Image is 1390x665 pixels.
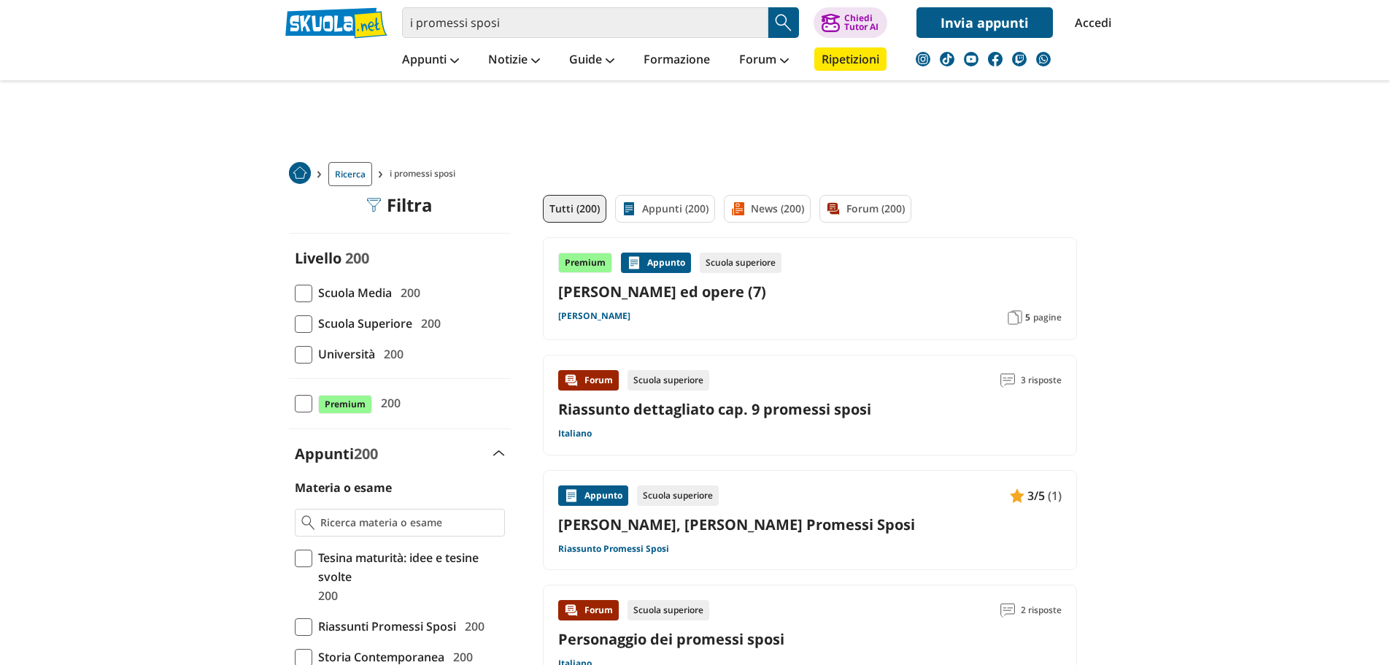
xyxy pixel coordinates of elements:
a: Home [289,162,311,186]
span: (1) [1048,486,1062,505]
span: 200 [415,314,441,333]
a: [PERSON_NAME] [558,310,630,322]
a: Tutti (200) [543,195,606,223]
div: Premium [558,253,612,273]
div: Scuola superiore [637,485,719,506]
span: Tesina maturità: idee e tesine svolte [312,548,505,586]
span: Scuola Superiore [312,314,412,333]
span: 3 risposte [1021,370,1062,391]
a: Accedi [1075,7,1105,38]
img: Appunti contenuto [564,488,579,503]
img: Pagine [1008,310,1022,325]
a: Appunti (200) [615,195,715,223]
div: Forum [558,600,619,620]
a: News (200) [724,195,811,223]
span: 200 [345,248,369,268]
a: [PERSON_NAME] ed opere (7) [558,282,1062,301]
a: Notizie [484,47,544,74]
a: Forum [735,47,792,74]
div: Appunto [558,485,628,506]
a: Italiano [558,428,592,439]
img: Filtra filtri mobile [366,198,381,212]
a: Personaggio dei promessi sposi [558,629,784,649]
span: Università [312,345,375,364]
a: Ripetizioni [814,47,887,71]
span: Riassunti Promessi Sposi [312,617,456,636]
img: tiktok [940,52,954,66]
span: 200 [312,586,338,605]
div: Forum [558,370,619,391]
a: Invia appunti [916,7,1053,38]
img: Appunti filtro contenuto [622,201,636,216]
img: Forum contenuto [564,603,579,618]
span: pagine [1033,312,1062,323]
img: Apri e chiudi sezione [493,450,505,456]
button: ChiediTutor AI [814,7,887,38]
a: Forum (200) [819,195,911,223]
span: i promessi sposi [390,162,461,186]
span: 2 risposte [1021,600,1062,620]
img: WhatsApp [1036,52,1051,66]
label: Appunti [295,444,378,464]
a: Formazione [640,47,714,74]
button: Search Button [768,7,799,38]
span: 200 [375,393,401,412]
span: 200 [378,345,404,364]
img: instagram [916,52,930,66]
img: twitch [1012,52,1027,66]
img: Commenti lettura [1000,373,1015,388]
div: Scuola superiore [628,600,709,620]
a: Ricerca [328,162,372,186]
span: 200 [459,617,484,636]
label: Materia o esame [295,480,392,496]
img: Commenti lettura [1000,603,1015,618]
label: Livello [295,248,341,268]
span: 5 [1025,312,1030,323]
a: [PERSON_NAME], [PERSON_NAME] Promessi Sposi [558,515,1062,534]
a: Appunti [398,47,463,74]
div: Chiedi Tutor AI [844,14,879,31]
span: 200 [354,444,378,464]
img: Appunti contenuto [1010,488,1024,503]
img: facebook [988,52,1003,66]
input: Ricerca materia o esame [320,515,498,530]
span: 200 [395,283,420,302]
div: Filtra [366,195,433,215]
img: Appunti contenuto [627,255,641,270]
img: Cerca appunti, riassunti o versioni [773,12,795,34]
div: Scuola superiore [628,370,709,391]
span: 3/5 [1027,486,1045,505]
img: News filtro contenuto [730,201,745,216]
a: Riassunto dettagliato cap. 9 promessi sposi [558,399,871,419]
img: Forum contenuto [564,373,579,388]
a: Riassunto Promessi Sposi [558,543,669,555]
input: Cerca appunti, riassunti o versioni [402,7,768,38]
span: Premium [318,395,372,414]
a: Guide [565,47,618,74]
div: Appunto [621,253,691,273]
div: Scuola superiore [700,253,781,273]
span: Scuola Media [312,283,392,302]
img: Ricerca materia o esame [301,515,315,530]
img: youtube [964,52,978,66]
img: Home [289,162,311,184]
img: Forum filtro contenuto [826,201,841,216]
